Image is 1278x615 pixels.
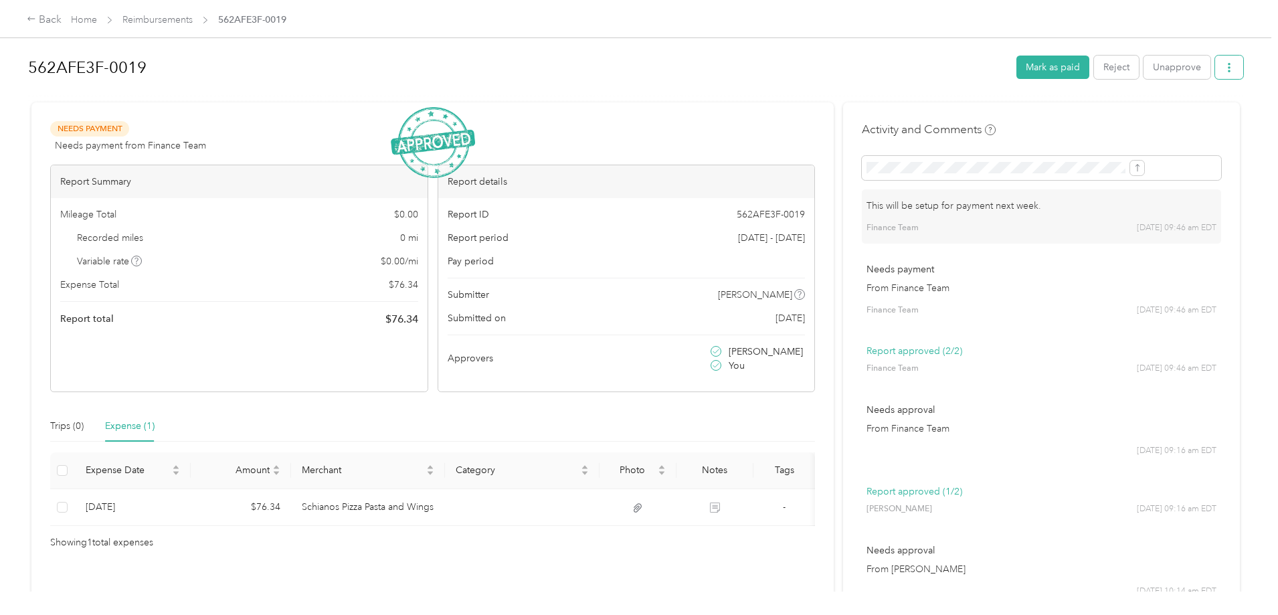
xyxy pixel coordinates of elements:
button: Mark as paid [1016,56,1089,79]
button: Reject [1094,56,1139,79]
span: Expense Date [86,464,169,476]
td: - [753,489,815,526]
img: ApprovedStamp [391,107,475,179]
h1: 562AFE3F-0019 [28,52,1007,84]
span: Showing 1 total expenses [50,535,153,550]
th: Expense Date [75,452,191,489]
span: Report total [60,312,114,326]
p: Report approved (2/2) [866,344,1216,358]
span: 562AFE3F-0019 [737,207,805,222]
span: 0 mi [400,231,418,245]
span: Category [456,464,578,476]
h4: Activity and Comments [862,121,996,138]
span: Submitter [448,288,489,302]
div: Back [27,12,62,28]
p: Needs approval [866,543,1216,557]
td: 8-22-2025 [75,489,191,526]
p: Report approved (1/2) [866,485,1216,499]
p: From Finance Team [866,281,1216,295]
span: 562AFE3F-0019 [218,13,286,27]
span: [DATE] [775,311,805,325]
span: [PERSON_NAME] [729,345,803,359]
span: Photo [610,464,655,476]
span: Mileage Total [60,207,116,222]
div: Trips (0) [50,419,84,434]
span: caret-up [272,463,280,471]
span: Finance Team [866,363,919,375]
span: Needs payment from Finance Team [55,139,206,153]
span: [DATE] 09:46 am EDT [1137,363,1216,375]
span: Merchant [302,464,424,476]
td: Schianos Pizza Pasta and Wings [291,489,446,526]
p: This will be setup for payment next week. [866,199,1216,213]
span: [DATE] 09:46 am EDT [1137,304,1216,317]
td: $76.34 [191,489,291,526]
div: Expense (1) [105,419,155,434]
p: Needs payment [866,262,1216,276]
span: [DATE] 10:14 am EDT [1137,586,1216,598]
p: From [PERSON_NAME] [866,562,1216,576]
span: caret-down [581,469,589,477]
span: Submitted on [448,311,506,325]
span: Variable rate [77,254,143,268]
span: caret-down [272,469,280,477]
th: Category [445,452,600,489]
span: Needs Payment [50,121,129,137]
span: caret-up [658,463,666,471]
span: - [783,501,786,513]
p: Needs approval [866,403,1216,417]
span: caret-up [581,463,589,471]
span: Report period [448,231,509,245]
span: $ 76.34 [389,278,418,292]
p: From Finance Team [866,422,1216,436]
span: Expense Total [60,278,119,292]
th: Tags [753,452,815,489]
span: caret-down [172,469,180,477]
span: [PERSON_NAME] [718,288,792,302]
span: Pay period [448,254,494,268]
span: [DATE] 09:16 am EDT [1137,445,1216,457]
span: caret-up [426,463,434,471]
button: Unapprove [1144,56,1210,79]
span: Approvers [448,351,493,365]
span: Report ID [448,207,489,222]
span: Recorded miles [77,231,143,245]
div: Report details [438,165,815,198]
a: Reimbursements [122,14,193,25]
a: Home [71,14,97,25]
span: $ 76.34 [385,311,418,327]
span: caret-down [426,469,434,477]
span: caret-up [172,463,180,471]
div: Tags [764,464,804,476]
th: Amount [191,452,291,489]
iframe: Everlance-gr Chat Button Frame [1203,540,1278,615]
span: [DATE] - [DATE] [738,231,805,245]
th: Merchant [291,452,446,489]
div: Report Summary [51,165,428,198]
span: [DATE] 09:16 am EDT [1137,503,1216,515]
span: [DATE] 09:46 am EDT [1137,222,1216,234]
span: $ 0.00 [394,207,418,222]
span: caret-down [658,469,666,477]
span: You [729,359,745,373]
span: [PERSON_NAME] [866,503,932,515]
span: $ 0.00 / mi [381,254,418,268]
span: Amount [201,464,270,476]
span: Finance Team [866,222,919,234]
th: Notes [676,452,753,489]
th: Photo [600,452,676,489]
span: Finance Team [866,304,919,317]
